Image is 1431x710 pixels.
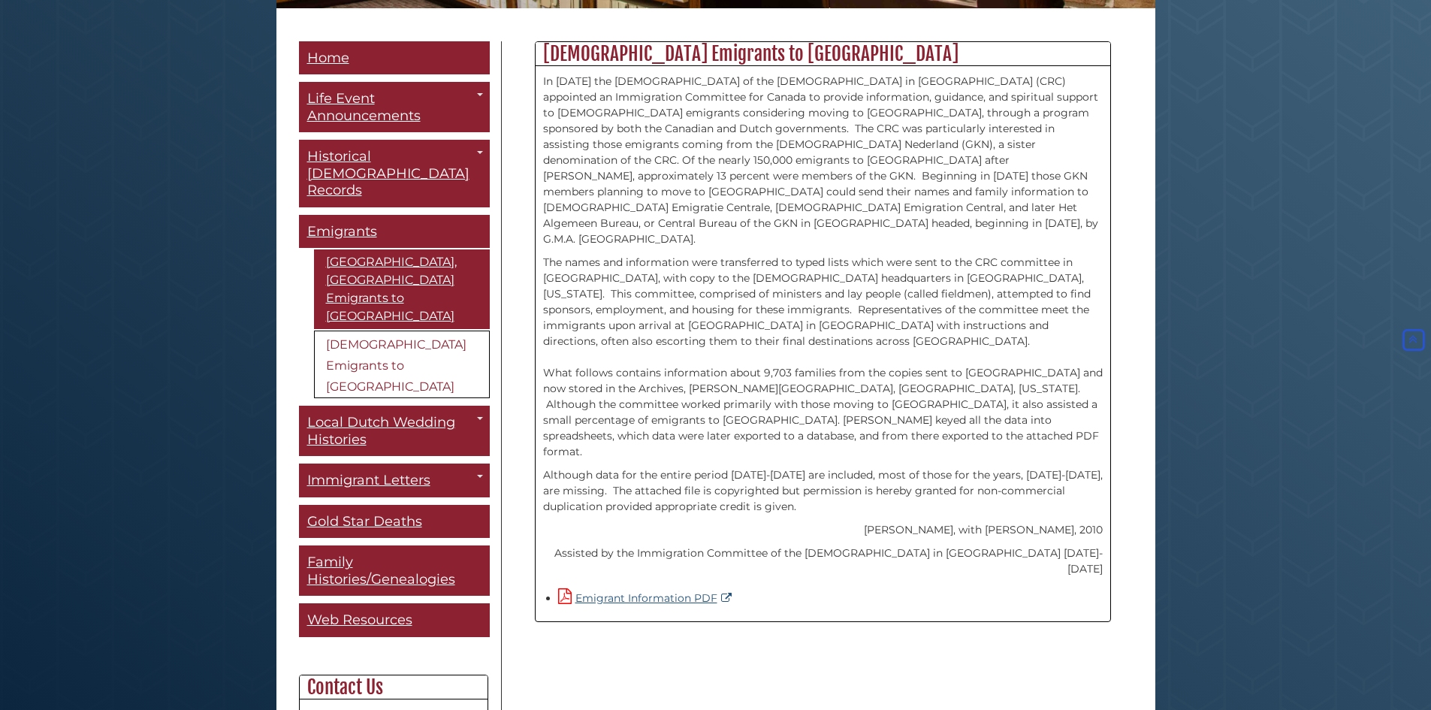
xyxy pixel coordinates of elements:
p: [PERSON_NAME], with [PERSON_NAME], 2010 [543,522,1103,538]
span: Emigrants [307,223,377,240]
a: Family Histories/Genealogies [299,545,490,596]
a: [DEMOGRAPHIC_DATA] Emigrants to [GEOGRAPHIC_DATA] [314,331,490,398]
span: Local Dutch Wedding Histories [307,414,455,448]
span: Home [307,50,349,66]
a: Local Dutch Wedding Histories [299,406,490,456]
span: Family Histories/Genealogies [307,554,455,588]
span: Gold Star Deaths [307,513,422,530]
p: Assisted by the Immigration Committee of the [DEMOGRAPHIC_DATA] in [GEOGRAPHIC_DATA] [DATE]-[DATE] [543,545,1103,577]
span: Life Event Announcements [307,90,421,124]
span: Immigrant Letters [307,472,430,488]
a: Emigrants [299,215,490,249]
a: Back to Top [1399,334,1427,347]
h2: Contact Us [300,675,488,699]
h2: [DEMOGRAPHIC_DATA] Emigrants to [GEOGRAPHIC_DATA] [536,42,1110,66]
p: In [DATE] the [DEMOGRAPHIC_DATA] of the [DEMOGRAPHIC_DATA] in [GEOGRAPHIC_DATA] (CRC) appointed a... [543,74,1103,247]
a: Life Event Announcements [299,82,490,132]
a: Home [299,41,490,75]
p: The names and information were transferred to typed lists which were sent to the CRC committee in... [543,255,1103,460]
a: Historical [DEMOGRAPHIC_DATA] Records [299,140,490,207]
a: Emigrant Information PDF [558,591,735,605]
a: Immigrant Letters [299,464,490,497]
a: [GEOGRAPHIC_DATA], [GEOGRAPHIC_DATA] Emigrants to [GEOGRAPHIC_DATA] [314,249,490,329]
p: Although data for the entire period [DATE]-[DATE] are included, most of those for the years, [DAT... [543,467,1103,515]
span: Historical [DEMOGRAPHIC_DATA] Records [307,148,469,198]
a: Web Resources [299,603,490,637]
a: Gold Star Deaths [299,505,490,539]
span: Web Resources [307,612,412,628]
